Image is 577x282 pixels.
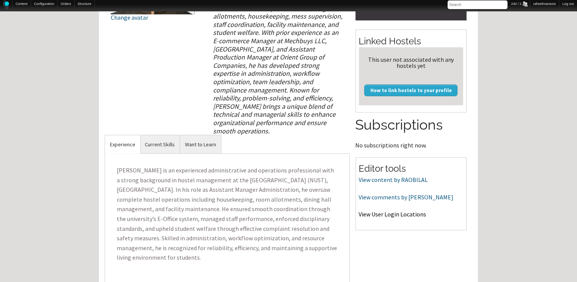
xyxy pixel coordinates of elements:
section: No subscriptions right now. [356,115,467,148]
div: This user not associated with any hostels yet [362,56,460,69]
input: Search [448,0,508,9]
a: Want to Learn [180,135,221,154]
h2: Linked Hostels [359,35,463,48]
a: View content by RAOBILAL [359,176,428,183]
a: Current Skills [140,135,180,154]
p: [PERSON_NAME] is an experienced administrative and operations professional with a strong backgrou... [111,160,344,269]
h2: Editor tools [359,162,463,175]
h2: Subscriptions [356,115,467,135]
a: How to link hostels to your profile [364,85,458,96]
img: Home [3,0,9,9]
a: Experience [105,135,140,154]
a: View comments by [PERSON_NAME] [359,193,454,201]
a: View User Login Locations [359,210,426,218]
div: Change avatar [111,14,194,20]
